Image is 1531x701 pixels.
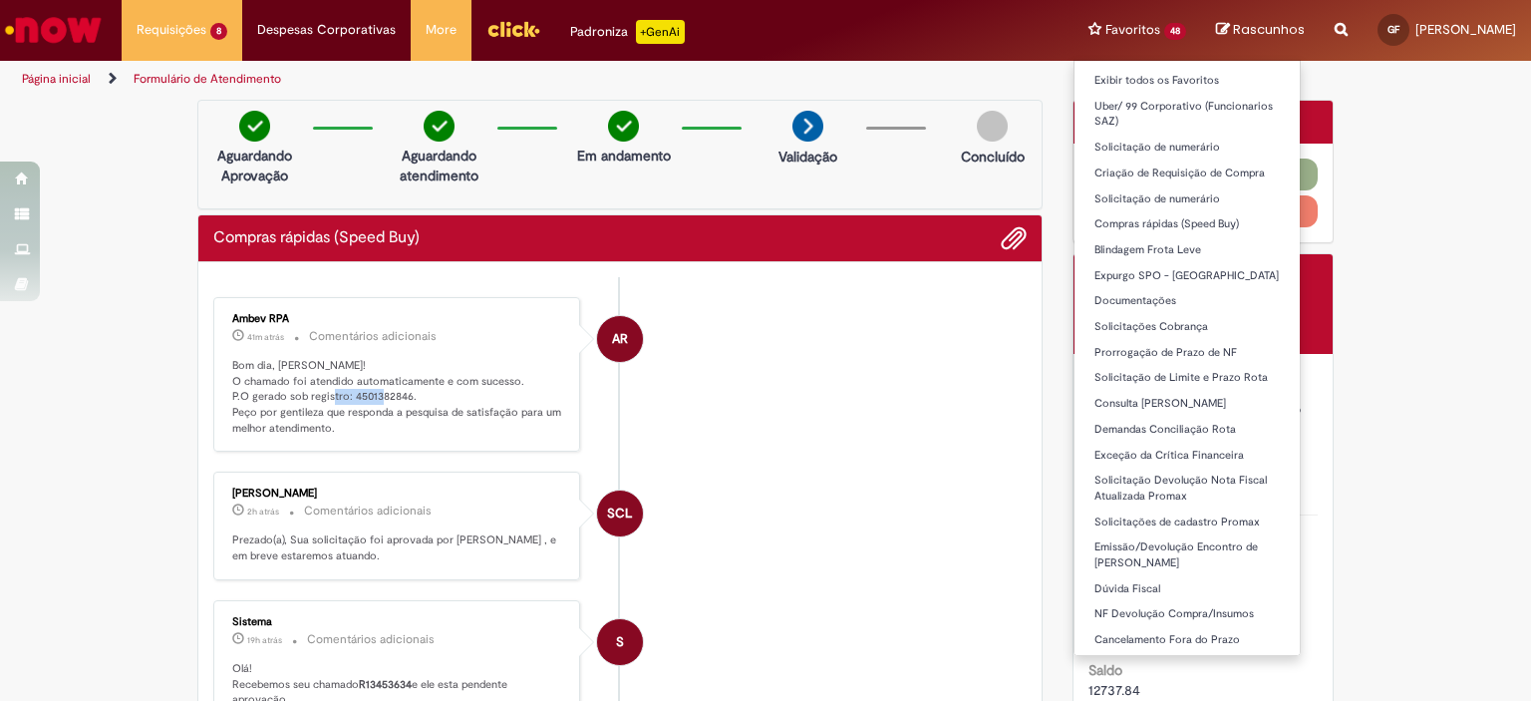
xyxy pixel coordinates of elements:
[1074,445,1300,467] a: Exceção da Crítica Financeira
[1001,225,1027,251] button: Adicionar anexos
[1074,655,1300,692] a: Gestão de Estoque – Produto Acabado
[232,616,564,628] div: Sistema
[1233,20,1305,39] span: Rascunhos
[1105,20,1160,40] span: Favoritos
[210,23,227,40] span: 8
[1074,316,1300,338] a: Solicitações Cobrança
[1074,512,1300,533] a: Solicitações de cadastro Promax
[307,631,435,648] small: Comentários adicionais
[232,358,564,437] p: Bom dia, [PERSON_NAME]! O chamado foi atendido automaticamente e com sucesso. P.O gerado sob regi...
[213,229,420,247] h2: Compras rápidas (Speed Buy) Histórico de tíquete
[426,20,457,40] span: More
[1088,681,1140,699] span: 12737.84
[792,111,823,142] img: arrow-next.png
[1074,213,1300,235] a: Compras rápidas (Speed Buy)
[616,618,624,666] span: S
[15,61,1006,98] ul: Trilhas de página
[607,490,632,537] span: SCL
[577,146,671,166] p: Em andamento
[1074,470,1300,507] a: Solicitação Devolução Nota Fiscal Atualizada Promax
[206,146,303,185] p: Aguardando Aprovação
[247,506,279,518] span: 2h atrás
[1074,367,1300,389] a: Solicitação de Limite e Prazo Rota
[570,20,685,44] div: Padroniza
[486,14,540,44] img: click_logo_yellow_360x200.png
[2,10,105,50] img: ServiceNow
[1074,265,1300,287] a: Expurgo SPO - [GEOGRAPHIC_DATA]
[1074,96,1300,133] a: Uber/ 99 Corporativo (Funcionarios SAZ)
[391,146,487,185] p: Aguardando atendimento
[1074,137,1300,159] a: Solicitação de numerário
[1074,578,1300,600] a: Dúvida Fiscal
[1074,603,1300,625] a: NF Devolução Compra/Insumos
[1074,536,1300,573] a: Emissão/Devolução Encontro de [PERSON_NAME]
[22,71,91,87] a: Página inicial
[424,111,455,142] img: check-circle-green.png
[232,488,564,500] div: [PERSON_NAME]
[1415,21,1516,38] span: [PERSON_NAME]
[1387,23,1399,36] span: GF
[1164,23,1186,40] span: 48
[1088,661,1122,679] b: Saldo
[1074,342,1300,364] a: Prorrogação de Prazo de NF
[1073,60,1301,656] ul: Favoritos
[247,331,284,343] span: 41m atrás
[1074,629,1300,651] a: Cancelamento Fora do Prazo
[961,147,1025,167] p: Concluído
[247,331,284,343] time: 28/08/2025 11:13:35
[309,328,437,345] small: Comentários adicionais
[134,71,281,87] a: Formulário de Atendimento
[597,316,643,362] div: Ambev RPA
[239,111,270,142] img: check-circle-green.png
[247,634,282,646] time: 27/08/2025 16:38:41
[1074,70,1300,92] a: Exibir todos os Favoritos
[636,20,685,44] p: +GenAi
[137,20,206,40] span: Requisições
[977,111,1008,142] img: img-circle-grey.png
[1216,21,1305,40] a: Rascunhos
[612,315,628,363] span: AR
[1074,163,1300,184] a: Criação de Requisição de Compra
[778,147,837,167] p: Validação
[608,111,639,142] img: check-circle-green.png
[359,677,412,692] b: R13453634
[1074,188,1300,210] a: Solicitação de numerário
[597,619,643,665] div: System
[1074,239,1300,261] a: Blindagem Frota Leve
[1074,290,1300,312] a: Documentações
[304,503,432,520] small: Comentários adicionais
[1074,393,1300,415] a: Consulta [PERSON_NAME]
[597,491,643,536] div: Sergio Carlos Lopes Venturoli
[247,506,279,518] time: 28/08/2025 09:42:35
[257,20,396,40] span: Despesas Corporativas
[1074,419,1300,441] a: Demandas Conciliação Rota
[232,532,564,563] p: Prezado(a), Sua solicitação foi aprovada por [PERSON_NAME] , e em breve estaremos atuando.
[232,313,564,325] div: Ambev RPA
[247,634,282,646] span: 19h atrás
